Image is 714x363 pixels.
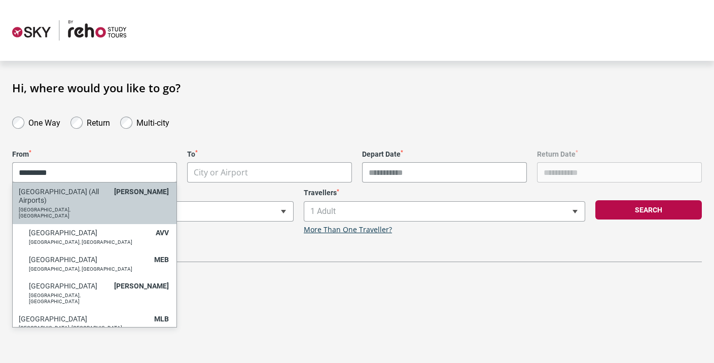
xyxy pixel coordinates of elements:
[595,200,702,220] button: Search
[362,150,527,159] label: Depart Date
[187,162,352,183] span: City or Airport
[13,162,176,183] input: Search
[187,150,352,159] label: To
[87,116,110,128] label: Return
[29,239,151,245] p: [GEOGRAPHIC_DATA], [GEOGRAPHIC_DATA]
[114,188,169,196] span: [PERSON_NAME]
[19,188,109,205] h6: [GEOGRAPHIC_DATA] (All Airports)
[29,256,149,264] h6: [GEOGRAPHIC_DATA]
[304,201,585,222] span: 1 Adult
[188,163,351,183] span: City or Airport
[12,150,177,159] label: From
[12,81,702,94] h1: Hi, where would you like to go?
[29,229,151,237] h6: [GEOGRAPHIC_DATA]
[29,293,109,305] p: [GEOGRAPHIC_DATA], [GEOGRAPHIC_DATA]
[28,116,60,128] label: One Way
[29,266,149,272] p: [GEOGRAPHIC_DATA], [GEOGRAPHIC_DATA]
[154,315,169,323] span: MLB
[154,256,169,264] span: MEB
[156,229,169,237] span: AVV
[194,167,248,178] span: City or Airport
[136,116,169,128] label: Multi-city
[12,162,177,183] span: City or Airport
[304,226,392,234] a: More Than One Traveller?
[304,202,585,221] span: 1 Adult
[19,207,109,219] p: [GEOGRAPHIC_DATA], [GEOGRAPHIC_DATA]
[19,325,149,331] p: [GEOGRAPHIC_DATA], [GEOGRAPHIC_DATA]
[29,282,109,291] h6: [GEOGRAPHIC_DATA]
[114,282,169,290] span: [PERSON_NAME]
[19,315,149,323] h6: [GEOGRAPHIC_DATA]
[304,189,585,197] label: Travellers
